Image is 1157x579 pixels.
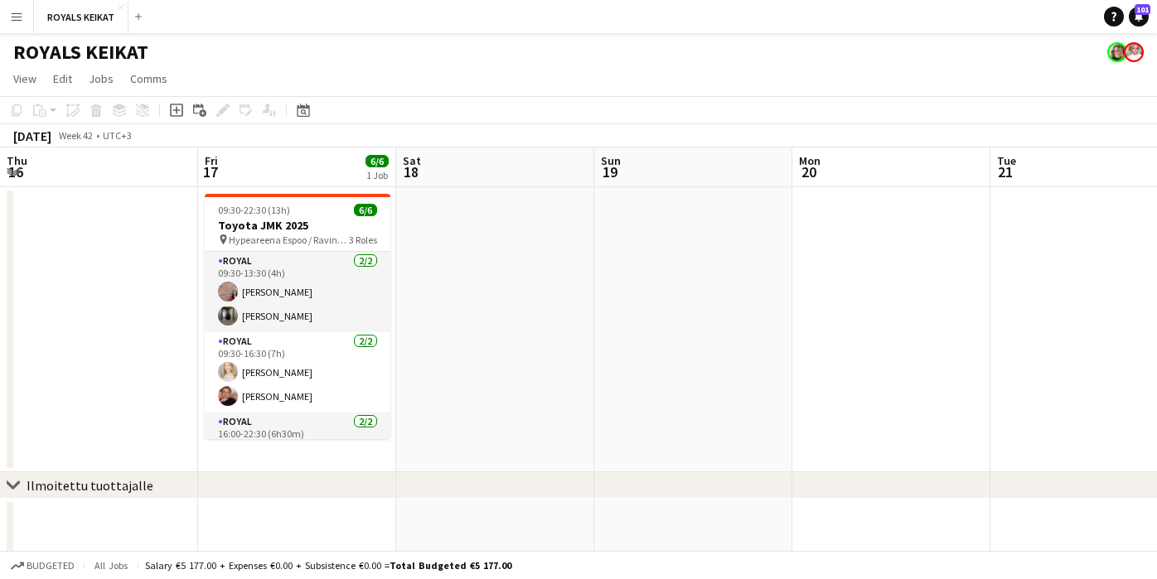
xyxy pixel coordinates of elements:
[53,71,72,86] span: Edit
[205,218,390,233] h3: Toyota JMK 2025
[205,413,390,493] app-card-role: Royal2/216:00-22:30 (6h30m)
[799,153,821,168] span: Mon
[601,153,621,168] span: Sun
[13,128,51,144] div: [DATE]
[1107,42,1127,62] app-user-avatar: Pauliina Aalto
[34,1,128,33] button: ROYALS KEIKAT
[205,252,390,332] app-card-role: Royal2/209:30-13:30 (4h)[PERSON_NAME][PERSON_NAME]
[89,71,114,86] span: Jobs
[7,68,43,89] a: View
[218,204,290,216] span: 09:30-22:30 (13h)
[4,162,27,181] span: 16
[55,129,96,142] span: Week 42
[390,559,511,572] span: Total Budgeted €5 177.00
[229,234,349,246] span: Hypeareena Espoo / Ravintola Farang [GEOGRAPHIC_DATA]
[366,169,388,181] div: 1 Job
[13,71,36,86] span: View
[1124,42,1144,62] app-user-avatar: Katariina Booking
[205,332,390,413] app-card-role: Royal2/209:30-16:30 (7h)[PERSON_NAME][PERSON_NAME]
[349,234,377,246] span: 3 Roles
[103,129,132,142] div: UTC+3
[130,71,167,86] span: Comms
[365,155,389,167] span: 6/6
[91,559,131,572] span: All jobs
[8,557,77,575] button: Budgeted
[27,477,153,494] div: Ilmoitettu tuottajalle
[7,153,27,168] span: Thu
[796,162,821,181] span: 20
[400,162,421,181] span: 18
[1129,7,1149,27] a: 101
[1135,4,1150,15] span: 101
[123,68,174,89] a: Comms
[82,68,120,89] a: Jobs
[598,162,621,181] span: 19
[46,68,79,89] a: Edit
[145,559,511,572] div: Salary €5 177.00 + Expenses €0.00 + Subsistence €0.00 =
[205,194,390,439] app-job-card: 09:30-22:30 (13h)6/6Toyota JMK 2025 Hypeareena Espoo / Ravintola Farang [GEOGRAPHIC_DATA]3 RolesR...
[202,162,218,181] span: 17
[995,162,1016,181] span: 21
[997,153,1016,168] span: Tue
[403,153,421,168] span: Sat
[27,560,75,572] span: Budgeted
[354,204,377,216] span: 6/6
[13,40,148,65] h1: ROYALS KEIKAT
[205,153,218,168] span: Fri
